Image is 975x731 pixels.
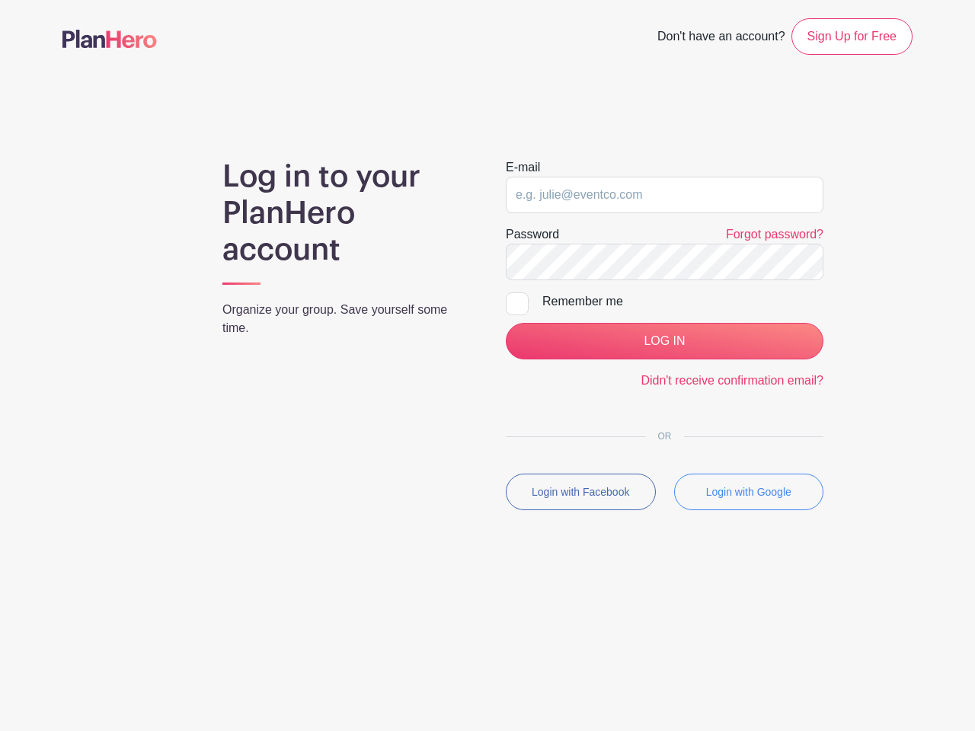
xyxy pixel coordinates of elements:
a: Didn't receive confirmation email? [641,374,823,387]
span: OR [646,431,684,442]
span: Don't have an account? [657,21,785,55]
button: Login with Facebook [506,474,656,510]
input: e.g. julie@eventco.com [506,177,823,213]
a: Forgot password? [726,228,823,241]
img: logo-507f7623f17ff9eddc593b1ce0a138ce2505c220e1c5a4e2b4648c50719b7d32.svg [62,30,157,48]
div: Remember me [542,292,823,311]
small: Login with Google [706,486,791,498]
a: Sign Up for Free [791,18,913,55]
label: Password [506,225,559,244]
h1: Log in to your PlanHero account [222,158,469,268]
button: Login with Google [674,474,824,510]
small: Login with Facebook [532,486,629,498]
input: LOG IN [506,323,823,359]
label: E-mail [506,158,540,177]
p: Organize your group. Save yourself some time. [222,301,469,337]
